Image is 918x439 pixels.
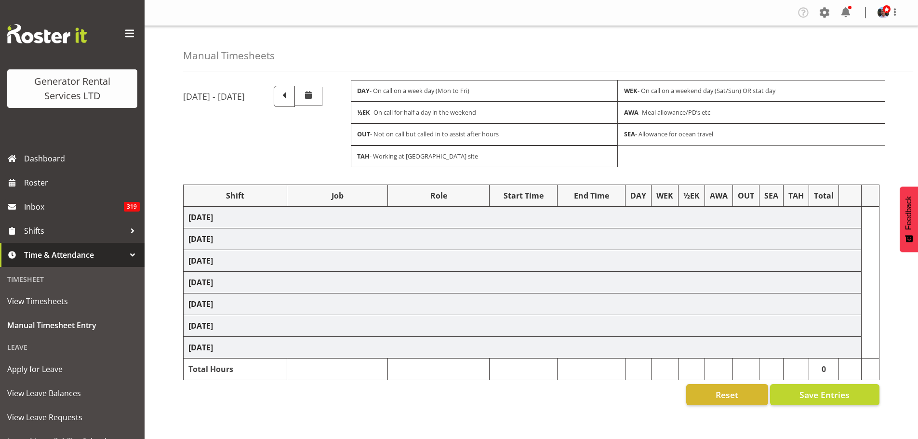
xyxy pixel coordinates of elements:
[183,50,275,61] h4: Manual Timesheets
[7,318,137,333] span: Manual Timesheet Entry
[351,146,618,167] div: - Working at [GEOGRAPHIC_DATA] site
[184,250,862,271] td: [DATE]
[2,405,142,429] a: View Leave Requests
[900,186,918,252] button: Feedback - Show survey
[184,206,862,228] td: [DATE]
[2,269,142,289] div: Timesheet
[2,289,142,313] a: View Timesheets
[184,315,862,336] td: [DATE]
[878,7,889,18] img: jacques-engelbrecht1e891c9ce5a0e1434353ba6e107c632d.png
[2,357,142,381] a: Apply for Leave
[686,384,768,405] button: Reset
[357,130,370,138] strong: OUT
[7,386,137,400] span: View Leave Balances
[24,224,125,238] span: Shifts
[618,80,885,102] div: - On call on a weekend day (Sat/Sun) OR stat day
[188,190,282,201] div: Shift
[710,190,728,201] div: AWA
[799,388,850,401] span: Save Entries
[184,228,862,250] td: [DATE]
[618,102,885,123] div: - Meal allowance/PD’s etc
[562,190,620,201] div: End Time
[814,190,834,201] div: Total
[351,102,618,123] div: - On call for half a day in the weekend
[624,86,638,95] strong: WEK
[764,190,778,201] div: SEA
[24,200,124,214] span: Inbox
[184,358,287,380] td: Total Hours
[24,151,140,166] span: Dashboard
[2,337,142,357] div: Leave
[183,91,245,102] h5: [DATE] - [DATE]
[7,410,137,425] span: View Leave Requests
[2,313,142,337] a: Manual Timesheet Entry
[624,130,635,138] strong: SEA
[630,190,646,201] div: DAY
[351,80,618,102] div: - On call on a week day (Mon to Fri)
[184,336,862,358] td: [DATE]
[7,362,137,376] span: Apply for Leave
[357,152,370,160] strong: TAH
[2,381,142,405] a: View Leave Balances
[184,271,862,293] td: [DATE]
[716,388,738,401] span: Reset
[905,196,913,230] span: Feedback
[618,123,885,145] div: - Allowance for ocean travel
[809,358,838,380] td: 0
[788,190,804,201] div: TAH
[357,108,370,117] strong: ½EK
[24,175,140,190] span: Roster
[656,190,673,201] div: WEK
[770,384,879,405] button: Save Entries
[393,190,484,201] div: Role
[351,123,618,145] div: - Not on call but called in to assist after hours
[738,190,754,201] div: OUT
[683,190,700,201] div: ½EK
[624,108,639,117] strong: AWA
[184,293,862,315] td: [DATE]
[7,294,137,308] span: View Timesheets
[17,74,128,103] div: Generator Rental Services LTD
[24,248,125,262] span: Time & Attendance
[292,190,383,201] div: Job
[494,190,552,201] div: Start Time
[357,86,370,95] strong: DAY
[124,202,140,212] span: 319
[7,24,87,43] img: Rosterit website logo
